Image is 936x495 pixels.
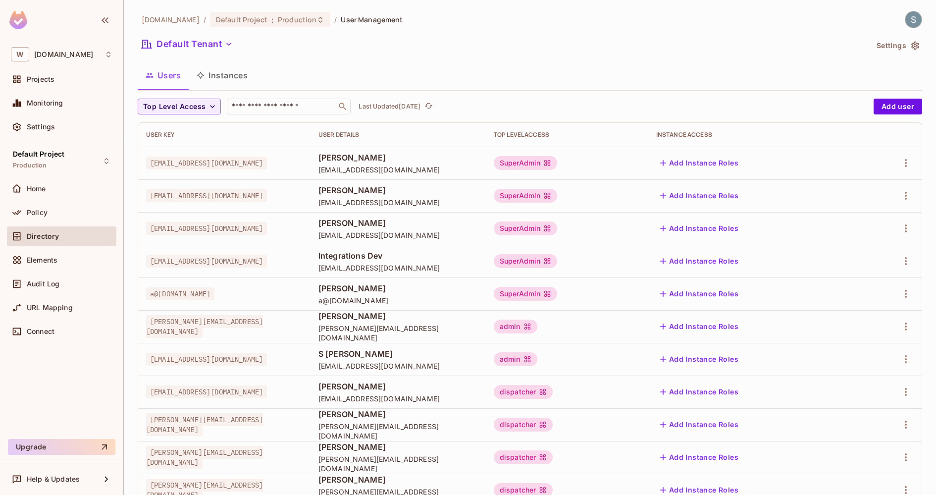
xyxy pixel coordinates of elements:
[204,15,206,24] li: /
[189,63,256,88] button: Instances
[146,287,214,300] span: a@[DOMAIN_NAME]
[318,422,478,440] span: [PERSON_NAME][EMAIL_ADDRESS][DOMAIN_NAME]
[318,311,478,322] span: [PERSON_NAME]
[318,409,478,420] span: [PERSON_NAME]
[494,385,553,399] div: dispatcher
[27,328,54,335] span: Connect
[27,209,48,217] span: Policy
[494,156,558,170] div: SuperAdmin
[359,103,420,110] p: Last Updated [DATE]
[318,441,478,452] span: [PERSON_NAME]
[278,15,316,24] span: Production
[318,218,478,228] span: [PERSON_NAME]
[873,38,922,54] button: Settings
[143,101,206,113] span: Top Level Access
[494,352,537,366] div: admin
[656,155,742,171] button: Add Instance Roles
[318,348,478,359] span: S [PERSON_NAME]
[146,157,267,169] span: [EMAIL_ADDRESS][DOMAIN_NAME]
[318,152,478,163] span: [PERSON_NAME]
[13,150,64,158] span: Default Project
[146,315,263,338] span: [PERSON_NAME][EMAIL_ADDRESS][DOMAIN_NAME]
[318,198,478,207] span: [EMAIL_ADDRESS][DOMAIN_NAME]
[656,319,742,334] button: Add Instance Roles
[27,304,73,312] span: URL Mapping
[34,51,93,58] span: Workspace: withpronto.com
[494,450,553,464] div: dispatcher
[27,185,46,193] span: Home
[27,256,57,264] span: Elements
[138,99,221,114] button: Top Level Access
[874,99,922,114] button: Add user
[424,102,433,111] span: refresh
[271,16,274,24] span: :
[146,353,267,366] span: [EMAIL_ADDRESS][DOMAIN_NAME]
[27,99,63,107] span: Monitoring
[142,15,200,24] span: the active workspace
[656,384,742,400] button: Add Instance Roles
[138,63,189,88] button: Users
[494,131,640,139] div: Top Level Access
[318,296,478,305] span: a@[DOMAIN_NAME]
[656,351,742,367] button: Add Instance Roles
[146,413,263,436] span: [PERSON_NAME][EMAIL_ADDRESS][DOMAIN_NAME]
[318,250,478,261] span: Integrations Dev
[656,449,742,465] button: Add Instance Roles
[27,280,59,288] span: Audit Log
[318,381,478,392] span: [PERSON_NAME]
[420,101,434,112] span: Click to refresh data
[341,15,403,24] span: User Management
[656,417,742,433] button: Add Instance Roles
[318,394,478,403] span: [EMAIL_ADDRESS][DOMAIN_NAME]
[9,11,27,29] img: SReyMgAAAABJRU5ErkJggg==
[422,101,434,112] button: refresh
[656,220,742,236] button: Add Instance Roles
[656,253,742,269] button: Add Instance Roles
[146,446,263,469] span: [PERSON_NAME][EMAIL_ADDRESS][DOMAIN_NAME]
[656,286,742,302] button: Add Instance Roles
[318,165,478,174] span: [EMAIL_ADDRESS][DOMAIN_NAME]
[494,189,558,203] div: SuperAdmin
[8,439,115,455] button: Upgrade
[27,475,80,483] span: Help & Updates
[494,254,558,268] div: SuperAdmin
[494,221,558,235] div: SuperAdmin
[905,11,922,28] img: Shekhar Tyagi
[27,232,59,240] span: Directory
[318,283,478,294] span: [PERSON_NAME]
[146,255,267,268] span: [EMAIL_ADDRESS][DOMAIN_NAME]
[27,75,54,83] span: Projects
[318,263,478,273] span: [EMAIL_ADDRESS][DOMAIN_NAME]
[146,131,303,139] div: User Key
[656,188,742,204] button: Add Instance Roles
[318,185,478,196] span: [PERSON_NAME]
[318,474,478,485] span: [PERSON_NAME]
[146,385,267,398] span: [EMAIL_ADDRESS][DOMAIN_NAME]
[27,123,55,131] span: Settings
[146,189,267,202] span: [EMAIL_ADDRESS][DOMAIN_NAME]
[11,47,29,61] span: W
[318,131,478,139] div: User Details
[318,454,478,473] span: [PERSON_NAME][EMAIL_ADDRESS][DOMAIN_NAME]
[216,15,267,24] span: Default Project
[318,324,478,342] span: [PERSON_NAME][EMAIL_ADDRESS][DOMAIN_NAME]
[494,320,537,333] div: admin
[494,287,558,301] div: SuperAdmin
[146,222,267,235] span: [EMAIL_ADDRESS][DOMAIN_NAME]
[318,361,478,371] span: [EMAIL_ADDRESS][DOMAIN_NAME]
[334,15,337,24] li: /
[494,418,553,432] div: dispatcher
[656,131,849,139] div: Instance Access
[13,162,47,169] span: Production
[318,230,478,240] span: [EMAIL_ADDRESS][DOMAIN_NAME]
[138,36,237,52] button: Default Tenant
